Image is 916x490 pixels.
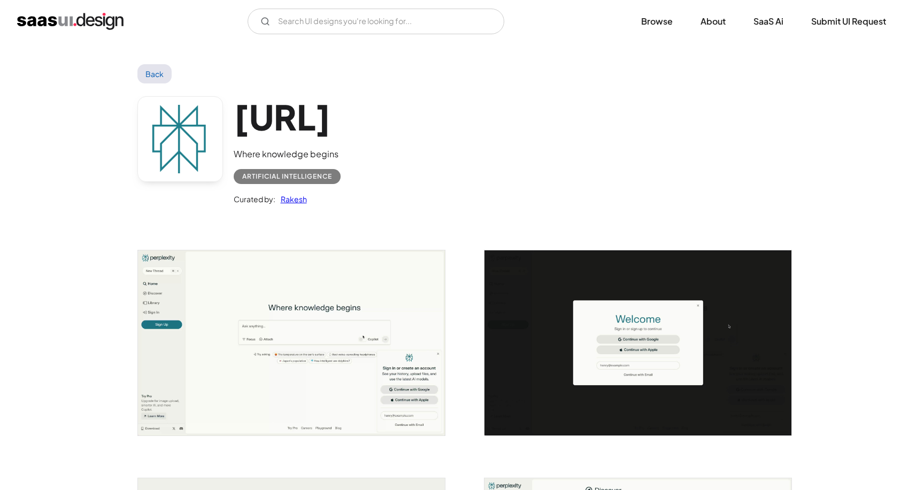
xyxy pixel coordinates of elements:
[248,9,504,34] input: Search UI designs you're looking for...
[138,250,445,435] img: 65b9d3bdf19451c686cb9749_perplexity%20home%20page.jpg
[628,10,686,33] a: Browse
[234,96,341,137] h1: [URL]
[248,9,504,34] form: Email Form
[234,148,341,160] div: Where knowledge begins
[798,10,899,33] a: Submit UI Request
[242,170,332,183] div: Artificial Intelligence
[137,64,172,83] a: Back
[484,250,791,435] img: 65b9d3bd40d97bb4e9ee2fbe_perplexity%20sign%20in.jpg
[484,250,791,435] a: open lightbox
[17,13,124,30] a: home
[275,193,307,205] a: Rakesh
[234,193,275,205] div: Curated by:
[138,250,445,435] a: open lightbox
[688,10,738,33] a: About
[741,10,796,33] a: SaaS Ai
